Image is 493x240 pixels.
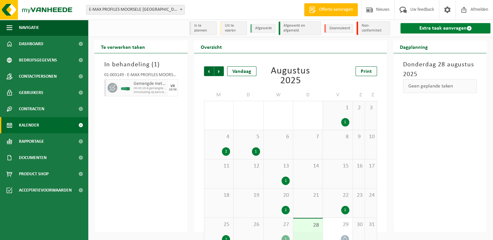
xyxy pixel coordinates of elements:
[250,24,275,33] li: Afgewerkt
[304,3,358,16] a: Offerte aanvragen
[86,5,185,15] span: E-MAX PROFILES MOORSELE NV - MOORSELE
[282,206,290,214] div: 1
[237,133,260,140] span: 5
[252,147,260,156] div: 1
[267,221,290,228] span: 27
[264,89,293,101] td: W
[361,69,372,74] span: Print
[194,40,228,53] h2: Overzicht
[267,133,290,140] span: 6
[356,133,361,140] span: 9
[121,86,130,90] img: HK-XC-20-GN-00
[403,60,477,79] h3: Donderdag 28 augustus 2025
[368,104,373,112] span: 3
[341,206,349,214] div: 1
[297,222,319,229] span: 28
[169,88,177,91] div: 29/08
[323,89,353,101] td: V
[19,36,43,52] span: Dashboard
[356,163,361,170] span: 16
[208,192,230,199] span: 18
[326,163,349,170] span: 15
[234,89,263,101] td: D
[262,66,319,86] div: Augustus 2025
[403,79,477,93] div: Geen geplande taken
[154,61,157,68] span: 1
[400,23,490,33] a: Extra taak aanvragen
[86,5,184,14] span: E-MAX PROFILES MOORSELE NV - MOORSELE
[222,147,230,156] div: 2
[353,89,365,101] td: Z
[19,20,39,36] span: Navigatie
[237,192,260,199] span: 19
[134,81,167,87] span: Gemengde metalen
[368,163,373,170] span: 17
[326,192,349,199] span: 22
[297,192,319,199] span: 21
[19,166,49,182] span: Product Shop
[94,40,152,53] h2: Te verwerken taken
[365,89,377,101] td: Z
[19,150,47,166] span: Documenten
[227,66,256,76] div: Vandaag
[317,7,355,13] span: Offerte aanvragen
[368,221,373,228] span: 31
[220,21,247,35] li: Uit te voeren
[19,182,72,198] span: Acceptatievoorwaarden
[189,21,217,35] li: In te plannen
[282,177,290,185] div: 1
[293,89,323,101] td: D
[237,163,260,170] span: 12
[134,87,167,90] span: HK-XC-10-G gemengde metalen
[208,163,230,170] span: 11
[208,133,230,140] span: 4
[267,192,290,199] span: 20
[368,133,373,140] span: 10
[134,90,167,94] span: Omwisseling op aanvraag
[19,68,57,85] span: Contactpersonen
[326,221,349,228] span: 29
[326,104,349,112] span: 1
[279,21,321,35] li: Afgewerkt en afgemeld
[19,52,57,68] span: Bedrijfsgegevens
[204,89,234,101] td: M
[356,21,390,35] li: Non-conformiteit
[237,221,260,228] span: 26
[104,60,178,70] h3: In behandeling ( )
[356,104,361,112] span: 2
[267,163,290,170] span: 13
[204,66,214,76] span: Vorige
[104,73,178,79] div: 01-003149 - E-MAX PROFILES MOORSELE [GEOGRAPHIC_DATA] - [GEOGRAPHIC_DATA]
[214,66,224,76] span: Volgende
[19,133,44,150] span: Rapportage
[19,117,39,133] span: Kalender
[368,192,373,199] span: 24
[355,66,377,76] a: Print
[170,84,175,88] div: VR
[19,85,43,101] span: Gebruikers
[19,101,44,117] span: Contracten
[297,163,319,170] span: 14
[356,192,361,199] span: 23
[324,24,353,33] li: Geannuleerd
[208,221,230,228] span: 25
[341,118,349,127] div: 1
[393,40,434,53] h2: Dagplanning
[326,133,349,140] span: 8
[356,221,361,228] span: 30
[297,133,319,140] span: 7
